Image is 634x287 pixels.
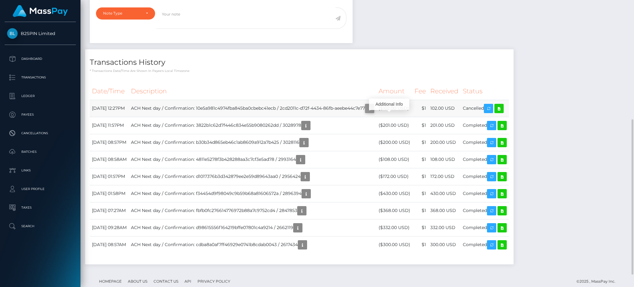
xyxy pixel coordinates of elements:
[5,31,76,36] span: B2SPIN Limited
[90,68,509,73] p: * Transactions date/time are shown in payee's local timezone
[129,151,376,168] td: ACH Next day / Confirmation: 4811e5278f3b428288aa3c7cf3e5ad78 / 2993164
[412,219,428,236] td: $1
[90,202,129,219] td: [DATE] 07:27AM
[461,202,509,219] td: Completed
[7,184,73,194] p: User Profile
[151,276,181,286] a: Contact Us
[461,117,509,134] td: Completed
[376,219,412,236] td: ($332.00 USD)
[461,151,509,168] td: Completed
[461,83,509,100] th: Status
[5,219,76,234] a: Search
[90,168,129,185] td: [DATE] 01:57PM
[428,202,461,219] td: 368.00 USD
[90,185,129,202] td: [DATE] 01:58PM
[7,166,73,175] p: Links
[129,185,376,202] td: ACH Next day / Confirmation: f34454d9f98049c9b59b68a81606572a / 2896394
[103,11,141,16] div: Note Type
[7,129,73,138] p: Cancellations
[5,70,76,85] a: Transactions
[461,185,509,202] td: Completed
[412,100,428,117] td: $1
[428,236,461,253] td: 300.00 USD
[90,236,129,253] td: [DATE] 08:57AM
[129,134,376,151] td: ACH Next day / Confirmation: b30b34d865eb46c1ab8609a912a7b425 / 3028116
[428,134,461,151] td: 200.00 USD
[96,7,155,19] button: Note Type
[428,168,461,185] td: 172.00 USD
[7,222,73,231] p: Search
[129,202,376,219] td: ACH Next day / Confirmation: fbfb0fc276614776972b88a7c9752cd4 / 2847853
[428,100,461,117] td: 102.00 USD
[90,134,129,151] td: [DATE] 08:57PM
[7,73,73,82] p: Transactions
[90,100,129,117] td: [DATE] 12:27PM
[376,185,412,202] td: ($430.00 USD)
[412,134,428,151] td: $1
[376,117,412,134] td: ($201.00 USD)
[376,134,412,151] td: ($200.00 USD)
[7,28,18,39] img: B2SPIN Limited
[369,99,409,110] div: Additional Info
[576,278,620,285] div: © 2025 , MassPay Inc.
[7,54,73,64] p: Dashboard
[129,83,376,100] th: Description
[129,117,376,134] td: ACH Next day / Confirmation: 3822b1c62d7f446c834e55b9080262dd / 3028978
[428,151,461,168] td: 108.00 USD
[129,236,376,253] td: ACH Next day / Confirmation: cdba8a0af7ff46929e0741b8cdab0043 / 2617434
[13,5,68,17] img: MassPay Logo
[412,117,428,134] td: $1
[376,236,412,253] td: ($300.00 USD)
[412,151,428,168] td: $1
[461,236,509,253] td: Completed
[5,163,76,178] a: Links
[129,100,376,117] td: ACH Next day / Confirmation: 10e5a981c4974fba845ba0cbebc41ecb / 2cd2011c-d72f-4434-86fb-aeebe44c7e77
[129,219,376,236] td: ACH Next day / Confirmation: d98615556f164219bffe07801c4a9214 / 2662119
[90,117,129,134] td: [DATE] 11:57PM
[428,117,461,134] td: 201.00 USD
[428,219,461,236] td: 332.00 USD
[5,144,76,160] a: Batches
[7,110,73,119] p: Payees
[376,151,412,168] td: ($108.00 USD)
[412,236,428,253] td: $1
[461,219,509,236] td: Completed
[376,202,412,219] td: ($368.00 USD)
[5,181,76,197] a: User Profile
[412,168,428,185] td: $1
[461,134,509,151] td: Completed
[90,151,129,168] td: [DATE] 08:58AM
[125,276,150,286] a: About Us
[129,168,376,185] td: ACH Next day / Confirmation: d1017376b3d342879ee2e59d89643aa0 / 2956424
[461,168,509,185] td: Completed
[90,83,129,100] th: Date/Time
[412,83,428,100] th: Fee
[428,185,461,202] td: 430.00 USD
[182,276,194,286] a: API
[7,147,73,157] p: Batches
[461,100,509,117] td: Cancelled
[5,107,76,122] a: Payees
[7,91,73,101] p: Ledger
[412,185,428,202] td: $1
[7,203,73,212] p: Taxes
[90,219,129,236] td: [DATE] 09:28AM
[5,200,76,215] a: Taxes
[5,51,76,67] a: Dashboard
[428,83,461,100] th: Received
[412,202,428,219] td: $1
[376,168,412,185] td: ($172.00 USD)
[195,276,233,286] a: Privacy Policy
[5,88,76,104] a: Ledger
[97,276,124,286] a: Homepage
[376,83,412,100] th: Amount
[5,126,76,141] a: Cancellations
[90,57,509,68] h4: Transactions History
